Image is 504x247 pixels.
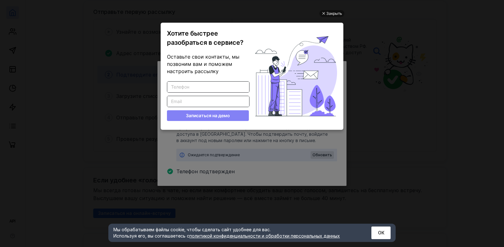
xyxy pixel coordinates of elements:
button: ОК [371,227,391,239]
span: Оставьте свои контакты, мы позвоним вам и поможем настроить рассылку [167,54,239,74]
a: политикой конфиденциальности и обработки персональных данных [189,233,340,238]
span: Хотите быстрее разобраться в сервисе? [167,30,243,46]
button: Записаться на демо [167,110,249,121]
input: Телефон [167,82,249,92]
div: Мы обрабатываем файлы cookie, чтобы сделать сайт удобнее для вас. Используя его, вы соглашаетесь c [113,227,356,239]
input: Email [167,96,249,107]
div: Закрыть [326,10,342,17]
